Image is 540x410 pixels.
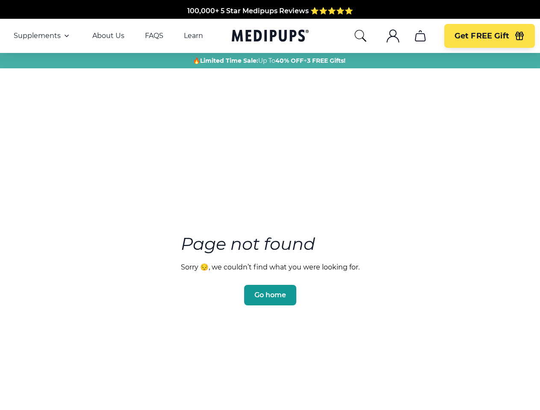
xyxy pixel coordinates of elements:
span: Supplements [14,32,61,40]
button: cart [410,26,431,46]
span: Go home [254,291,286,299]
a: About Us [92,32,124,40]
a: FAQS [145,32,163,40]
span: 100,000+ 5 Star Medipups Reviews ⭐️⭐️⭐️⭐️⭐️ [187,7,353,15]
p: Sorry 😔, we couldn’t find what you were looking for. [181,263,360,271]
button: account [383,26,403,46]
span: Get FREE Gift [454,31,509,41]
a: Medipups [232,28,309,45]
button: search [354,29,367,43]
h3: Page not found [181,231,360,256]
button: Get FREE Gift [444,24,535,48]
button: Go home [244,285,296,305]
a: Learn [184,32,203,40]
span: 🔥 Up To + [193,56,345,65]
button: Supplements [14,31,72,41]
